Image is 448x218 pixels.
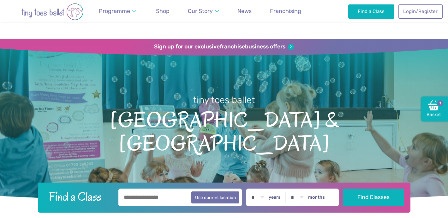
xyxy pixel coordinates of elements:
[237,8,252,14] span: News
[191,191,240,203] button: Use current location
[11,106,437,155] span: [GEOGRAPHIC_DATA] & [GEOGRAPHIC_DATA]
[348,4,395,18] a: Find a Class
[421,97,448,122] a: Basket1
[188,8,213,14] span: Our Story
[99,8,130,14] span: Programme
[185,4,222,18] a: Our Story
[270,8,301,14] span: Franchising
[193,95,255,105] small: tiny toes ballet
[267,4,304,18] a: Franchising
[153,4,172,18] a: Shop
[156,8,170,14] span: Shop
[308,195,325,200] label: months
[269,195,281,200] label: years
[235,4,254,18] a: News
[398,4,443,18] a: Login/Register
[96,4,140,18] a: Programme
[44,189,114,204] h2: Find a Class
[154,43,294,50] a: Sign up for our exclusivefranchisebusiness offers
[220,43,245,50] strong: franchise
[8,3,97,20] img: tiny toes ballet
[343,189,404,206] button: Find Classes
[436,99,444,107] span: 1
